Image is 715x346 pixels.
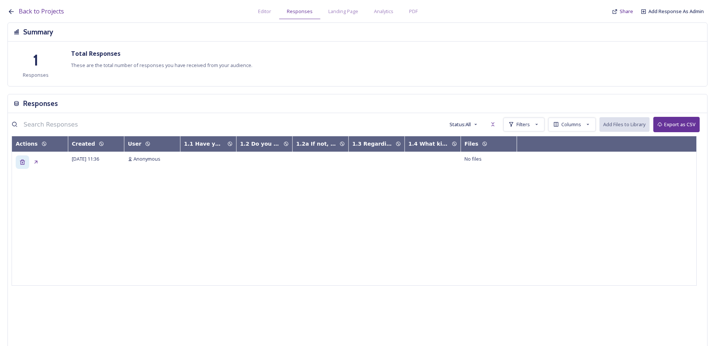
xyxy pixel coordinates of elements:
span: Analytics [374,8,393,15]
span: Responses [23,72,49,79]
h3: Responses [23,98,58,109]
a: Add Response As Admin [648,8,704,15]
div: 1.2 Do you intend on going to this year's event? [240,140,280,148]
span: No files [464,155,482,163]
span: PDF [409,8,418,15]
input: Search Responses [20,117,132,132]
span: Filters [516,121,530,128]
div: User [128,140,141,148]
button: Status:All [446,117,482,132]
a: Back to Projects [19,7,64,16]
div: Actions [16,140,38,148]
span: These are the total number of responses you have received from your audience. [71,62,252,69]
span: Editor [258,8,271,15]
span: Columns [561,121,581,128]
div: 1.2a If not, what would encourage you to attend? [296,140,336,148]
th: Toggle SortBy [405,136,461,152]
th: Toggle SortBy [12,136,68,152]
span: Responses [287,8,313,15]
span: Back to Projects [19,7,64,15]
h1: 1 [33,49,39,72]
th: Toggle SortBy [292,136,349,152]
div: Files [464,140,478,148]
strong: Total Responses [71,49,120,58]
span: Landing Page [328,8,358,15]
div: Created [72,140,95,148]
th: Toggle SortBy [124,136,180,152]
div: 1.1 Have you attended a Christmas Staff Event before? [184,140,224,148]
button: Export as CSV [653,117,700,132]
th: Toggle SortBy [236,136,292,152]
span: Share [620,8,633,15]
th: Toggle SortBy [349,136,405,152]
div: 1.4 What kind of entertainment would you like to see? [408,140,448,148]
span: Anonymous [134,155,160,163]
th: Toggle SortBy [461,136,517,152]
h3: Summary [23,27,53,37]
span: [DATE] 11:36 [72,155,99,162]
button: Add Files to Library [599,117,650,132]
th: Toggle SortBy [180,136,236,152]
div: 1.3 Regarding the choice of food, which of the following would you prefer? [352,140,392,148]
th: Toggle SortBy [68,136,124,152]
